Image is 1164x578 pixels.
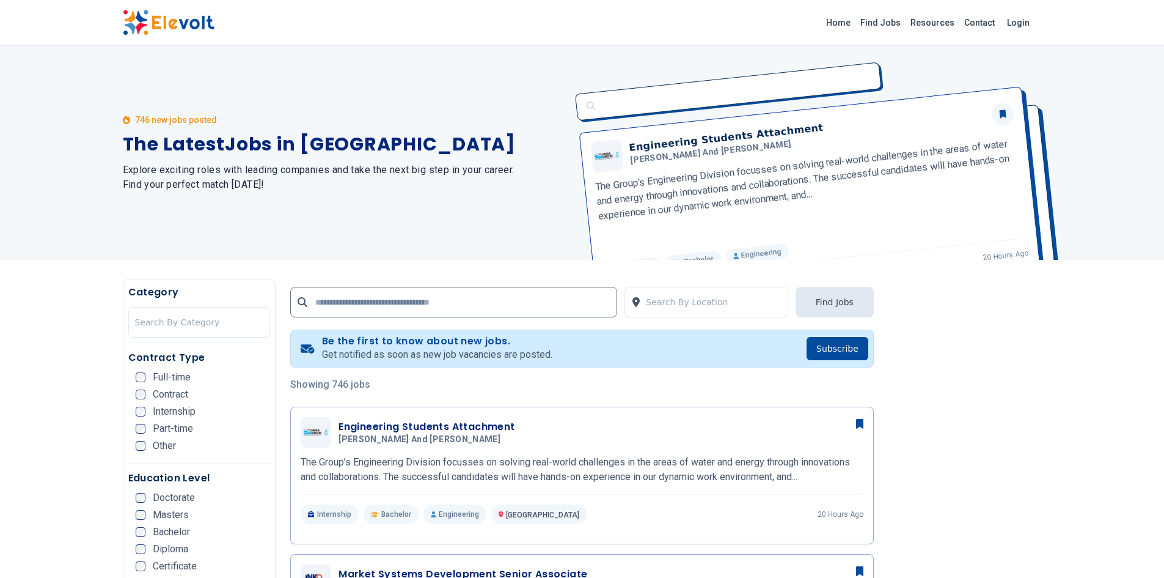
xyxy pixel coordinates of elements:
span: Doctorate [153,493,195,503]
img: Davis and Shirtliff [304,429,328,436]
input: Contract [136,390,145,399]
button: Subscribe [807,337,868,360]
a: Home [821,13,855,32]
span: Contract [153,390,188,399]
span: Certificate [153,561,197,571]
span: [PERSON_NAME] and [PERSON_NAME] [339,434,500,445]
input: Diploma [136,544,145,554]
span: Masters [153,510,189,520]
a: Resources [906,13,959,32]
input: Masters [136,510,145,520]
a: Find Jobs [855,13,906,32]
a: Contact [959,13,1000,32]
img: Elevolt [123,10,214,35]
span: Full-time [153,372,191,382]
h5: Education Level [128,471,271,486]
p: Showing 746 jobs [290,377,874,392]
p: 20 hours ago [818,509,863,519]
span: Part-time [153,424,193,434]
button: Find Jobs [796,287,874,317]
input: Internship [136,407,145,417]
input: Part-time [136,424,145,434]
input: Doctorate [136,493,145,503]
input: Full-time [136,372,145,382]
h2: Explore exciting roles with leading companies and take the next big step in your career. Find you... [123,163,568,192]
span: Diploma [153,544,188,554]
h5: Contract Type [128,350,271,365]
span: Other [153,441,176,451]
a: Davis and ShirtliffEngineering Students Attachment[PERSON_NAME] and [PERSON_NAME]The Group’s Engi... [301,417,863,524]
h4: Be the first to know about new jobs. [322,335,552,347]
p: Get notified as soon as new job vacancies are posted. [322,347,552,362]
span: Bachelor [153,527,190,537]
span: [GEOGRAPHIC_DATA] [506,511,579,519]
h1: The Latest Jobs in [GEOGRAPHIC_DATA] [123,133,568,155]
h3: Engineering Students Attachment [339,420,514,434]
input: Other [136,441,145,451]
span: Internship [153,407,196,417]
p: 746 new jobs posted [135,114,217,126]
input: Bachelor [136,527,145,537]
p: The Group’s Engineering Division focusses on solving real-world challenges in the areas of water ... [301,455,863,484]
p: Internship [301,505,359,524]
a: Login [1000,10,1037,35]
p: Engineering [423,505,486,524]
input: Certificate [136,561,145,571]
h5: Category [128,285,271,300]
span: Bachelor [381,509,411,519]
